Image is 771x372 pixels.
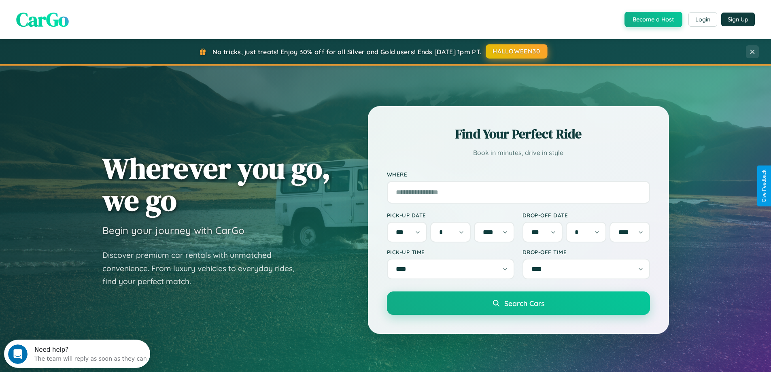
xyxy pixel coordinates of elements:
[212,48,481,56] span: No tricks, just treats! Enjoy 30% off for all Silver and Gold users! Ends [DATE] 1pm PT.
[486,44,548,59] button: HALLOWEEN30
[387,291,650,315] button: Search Cars
[4,340,150,368] iframe: Intercom live chat discovery launcher
[16,6,69,33] span: CarGo
[387,125,650,143] h2: Find Your Perfect Ride
[102,152,331,216] h1: Wherever you go, we go
[8,344,28,364] iframe: Intercom live chat
[522,249,650,255] label: Drop-off Time
[504,299,544,308] span: Search Cars
[387,212,514,219] label: Pick-up Date
[387,171,650,178] label: Where
[3,3,151,26] div: Open Intercom Messenger
[761,170,767,202] div: Give Feedback
[721,13,755,26] button: Sign Up
[102,224,244,236] h3: Begin your journey with CarGo
[30,7,143,13] div: Need help?
[522,212,650,219] label: Drop-off Date
[387,147,650,159] p: Book in minutes, drive in style
[30,13,143,22] div: The team will reply as soon as they can
[624,12,682,27] button: Become a Host
[387,249,514,255] label: Pick-up Time
[102,249,305,288] p: Discover premium car rentals with unmatched convenience. From luxury vehicles to everyday rides, ...
[688,12,717,27] button: Login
